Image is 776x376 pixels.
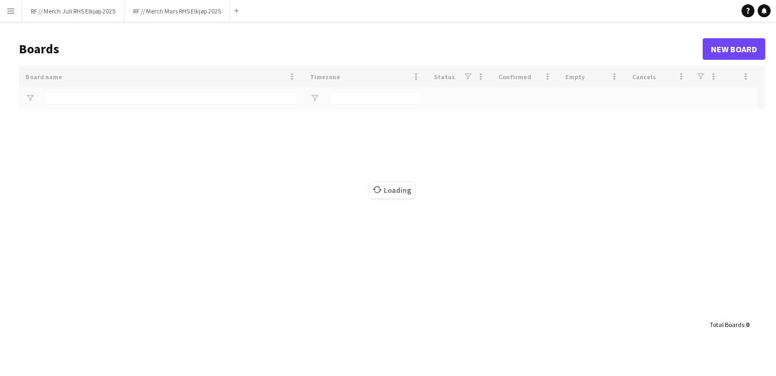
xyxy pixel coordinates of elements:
h1: Boards [19,41,703,57]
span: Loading [370,182,414,198]
button: RF // Merch Mars RHS Elkjøp 2025 [124,1,230,22]
span: 0 [746,321,749,329]
button: RF // Merch Juli RHS Elkjøp 2025 [22,1,124,22]
div: : [710,314,749,335]
a: New Board [703,38,765,60]
span: Total Boards [710,321,744,329]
